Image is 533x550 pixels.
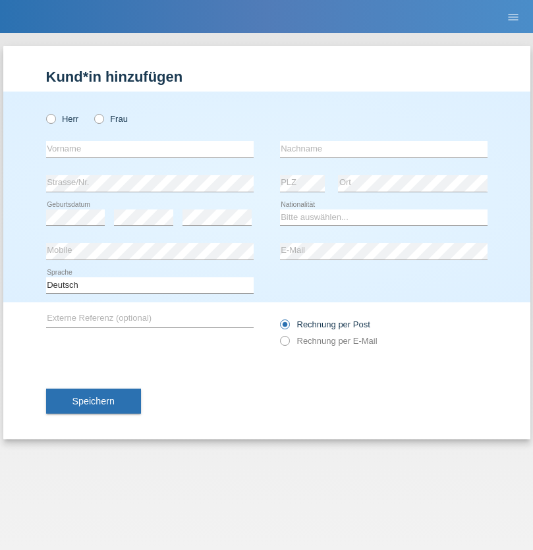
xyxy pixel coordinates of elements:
input: Rechnung per Post [280,319,289,336]
input: Herr [46,114,55,123]
label: Rechnung per E-Mail [280,336,378,346]
button: Speichern [46,389,141,414]
span: Speichern [72,396,115,406]
i: menu [507,11,520,24]
a: menu [500,13,526,20]
h1: Kund*in hinzufügen [46,69,488,85]
label: Frau [94,114,128,124]
label: Herr [46,114,79,124]
input: Rechnung per E-Mail [280,336,289,352]
input: Frau [94,114,103,123]
label: Rechnung per Post [280,319,370,329]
